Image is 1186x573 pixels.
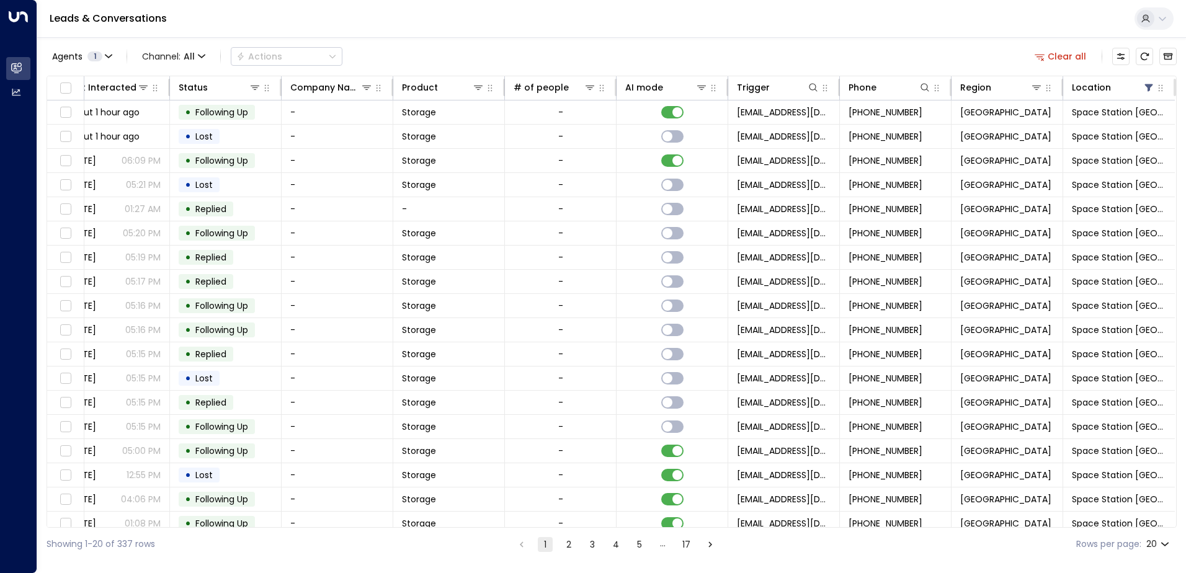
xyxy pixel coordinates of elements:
[50,11,167,25] a: Leads & Conversations
[679,537,694,552] button: Go to page 17
[402,348,436,360] span: Storage
[558,420,563,433] div: -
[185,489,191,510] div: •
[849,179,922,191] span: +447849696337
[960,80,991,95] div: Region
[231,47,342,66] div: Button group with a nested menu
[960,372,1051,384] span: Birmingham
[195,396,226,409] span: Replied
[58,177,73,193] span: Toggle select row
[282,270,393,293] td: -
[960,203,1051,215] span: Birmingham
[558,445,563,457] div: -
[558,203,563,215] div: -
[195,300,248,312] span: Following Up
[960,517,1051,530] span: Birmingham
[402,445,436,457] span: Storage
[960,493,1051,505] span: Birmingham
[58,371,73,386] span: Toggle select row
[1072,300,1166,312] span: Space Station Garretts Green
[514,536,718,552] nav: pagination navigation
[47,538,155,551] div: Showing 1-20 of 337 rows
[195,445,248,457] span: Following Up
[849,130,922,143] span: +447539390431
[282,221,393,245] td: -
[849,348,922,360] span: +447399063814
[737,80,770,95] div: Trigger
[1136,48,1153,65] span: Refresh
[125,251,161,264] p: 05:19 PM
[195,275,226,288] span: Replied
[402,324,436,336] span: Storage
[402,80,484,95] div: Product
[127,469,161,481] p: 12:55 PM
[231,47,342,66] button: Actions
[58,468,73,483] span: Toggle select row
[1072,445,1166,457] span: Space Station Garretts Green
[737,324,831,336] span: leads@space-station.co.uk
[1072,227,1166,239] span: Space Station Garretts Green
[558,300,563,312] div: -
[195,324,248,336] span: Following Up
[195,372,213,384] span: Lost
[960,80,1043,95] div: Region
[960,420,1051,433] span: Birmingham
[282,125,393,148] td: -
[402,275,436,288] span: Storage
[1072,469,1166,481] span: Space Station Garretts Green
[849,396,922,409] span: +447938372726
[625,80,663,95] div: AI mode
[126,372,161,384] p: 05:15 PM
[58,322,73,338] span: Toggle select row
[58,419,73,435] span: Toggle select row
[126,179,161,191] p: 05:21 PM
[58,250,73,265] span: Toggle select row
[1146,535,1172,553] div: 20
[1072,80,1111,95] div: Location
[849,80,931,95] div: Phone
[402,300,436,312] span: Storage
[632,537,647,552] button: Go to page 5
[737,372,831,384] span: leads@space-station.co.uk
[282,342,393,366] td: -
[737,396,831,409] span: leads@space-station.co.uk
[737,130,831,143] span: leads@space-station.co.uk
[195,348,226,360] span: Replied
[960,130,1051,143] span: Birmingham
[558,106,563,118] div: -
[184,51,195,61] span: All
[282,439,393,463] td: -
[282,197,393,221] td: -
[282,100,393,124] td: -
[195,179,213,191] span: Lost
[960,300,1051,312] span: Birmingham
[236,51,282,62] div: Actions
[195,106,248,118] span: Following Up
[402,154,436,167] span: Storage
[282,318,393,342] td: -
[558,275,563,288] div: -
[1072,203,1166,215] span: Space Station Garretts Green
[282,149,393,172] td: -
[126,396,161,409] p: 05:15 PM
[737,80,819,95] div: Trigger
[1072,493,1166,505] span: Space Station Garretts Green
[558,179,563,191] div: -
[58,105,73,120] span: Toggle select row
[87,51,102,61] span: 1
[558,154,563,167] div: -
[67,80,149,95] div: Last Interacted
[1112,48,1130,65] button: Customize
[849,80,876,95] div: Phone
[656,537,671,552] div: …
[558,517,563,530] div: -
[58,81,73,96] span: Toggle select all
[185,150,191,171] div: •
[179,80,208,95] div: Status
[737,154,831,167] span: leads@space-station.co.uk
[290,80,373,95] div: Company Name
[737,493,831,505] span: leads@space-station.co.uk
[282,487,393,511] td: -
[58,202,73,217] span: Toggle select row
[960,324,1051,336] span: Birmingham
